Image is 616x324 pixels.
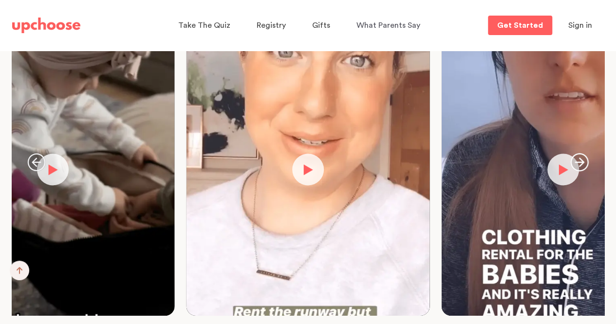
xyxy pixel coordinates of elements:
a: UpChoose [12,16,80,36]
span: Sign in [568,21,592,29]
p: Get Started [497,21,543,29]
span: Gifts [312,21,330,29]
button: Sign in [556,16,604,35]
img: UpChoose [12,18,80,33]
span: Take The Quiz [178,21,230,29]
a: Registry [257,16,289,35]
span: What Parents Say [356,21,420,29]
a: Take The Quiz [178,16,233,35]
a: Gifts [312,16,333,35]
span: Registry [257,21,286,29]
a: What Parents Say [356,16,423,35]
a: Get Started [488,16,552,35]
